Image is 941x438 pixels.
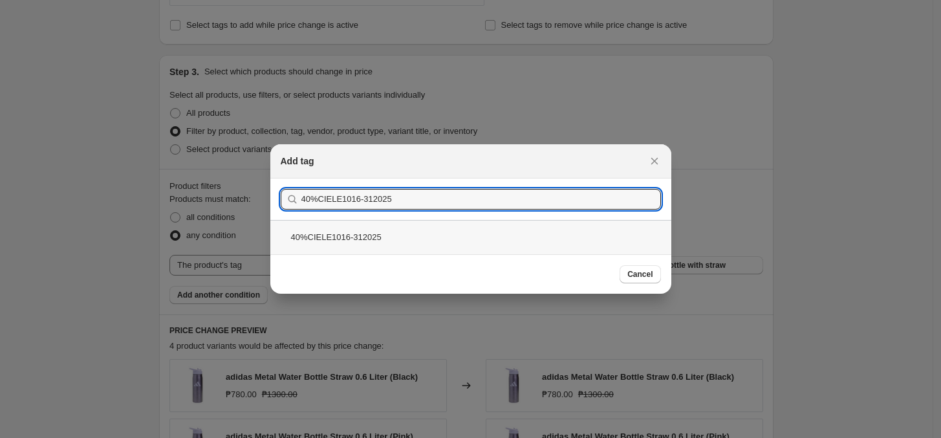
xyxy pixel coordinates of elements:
[620,265,660,283] button: Cancel
[301,189,661,210] input: Search tags
[270,220,671,254] div: 40%CIELE1016-312025
[645,152,664,170] button: Close
[281,155,314,168] h2: Add tag
[627,269,653,279] span: Cancel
